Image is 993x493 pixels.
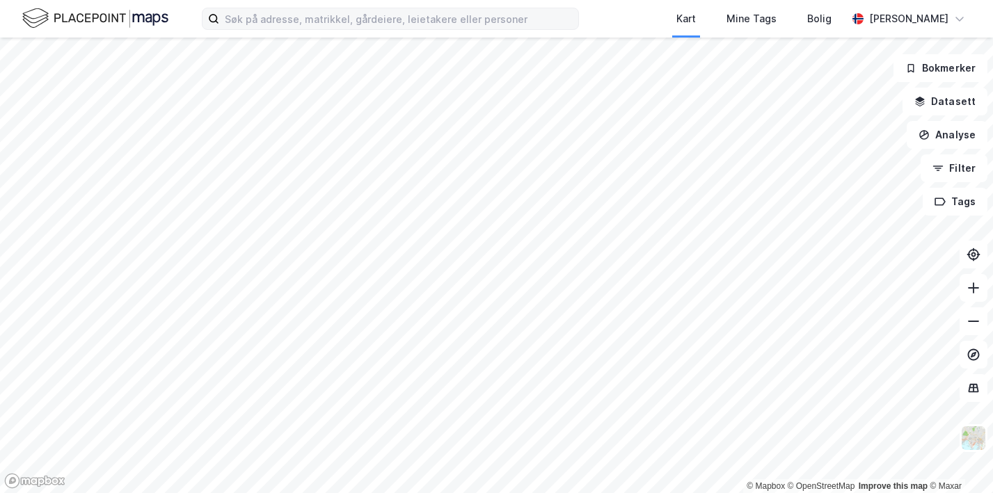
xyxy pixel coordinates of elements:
a: Mapbox homepage [4,473,65,489]
img: logo.f888ab2527a4732fd821a326f86c7f29.svg [22,6,168,31]
button: Analyse [907,121,987,149]
button: Bokmerker [893,54,987,82]
button: Filter [921,154,987,182]
button: Tags [923,188,987,216]
div: [PERSON_NAME] [869,10,948,27]
a: Mapbox [747,481,785,491]
button: Datasett [903,88,987,115]
div: Mine Tags [726,10,777,27]
iframe: Chat Widget [923,426,993,493]
a: OpenStreetMap [788,481,855,491]
a: Improve this map [859,481,928,491]
input: Søk på adresse, matrikkel, gårdeiere, leietakere eller personer [219,8,578,29]
img: Z [960,425,987,451]
div: Bolig [807,10,832,27]
div: Kart [676,10,696,27]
